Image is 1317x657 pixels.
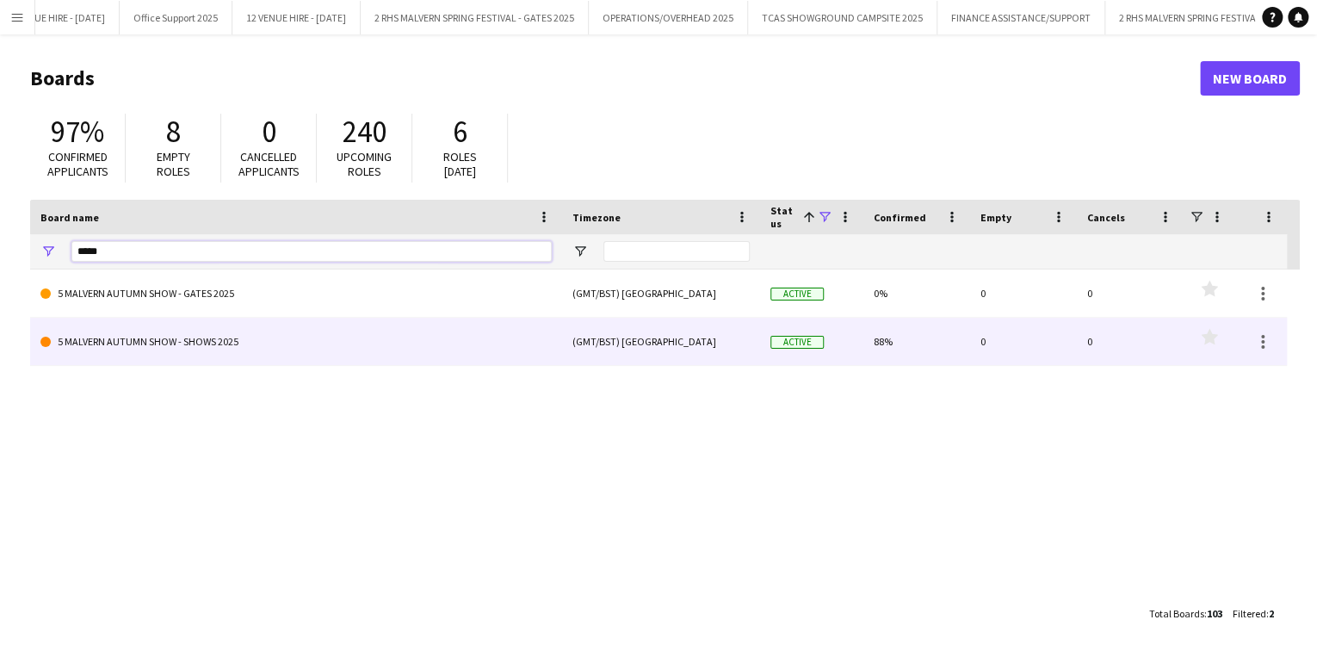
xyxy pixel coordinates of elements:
[1087,211,1125,224] span: Cancels
[770,336,824,349] span: Active
[40,211,99,224] span: Board name
[1077,270,1184,317] div: 0
[770,288,824,301] span: Active
[603,241,750,262] input: Timezone Filter Input
[770,204,796,230] span: Status
[337,149,392,179] span: Upcoming roles
[863,318,970,365] div: 88%
[572,244,588,259] button: Open Filter Menu
[562,318,760,365] div: (GMT/BST) [GEOGRAPHIC_DATA]
[589,1,748,34] button: OPERATIONS/OVERHEAD 2025
[1207,607,1222,620] span: 103
[262,113,276,151] span: 0
[748,1,937,34] button: TCAS SHOWGROUND CAMPSITE 2025
[166,113,181,151] span: 8
[40,270,552,318] a: 5 MALVERN AUTUMN SHOW - GATES 2025
[361,1,589,34] button: 2 RHS MALVERN SPRING FESTIVAL - GATES 2025
[1149,607,1204,620] span: Total Boards
[1200,61,1300,96] a: New Board
[1233,607,1266,620] span: Filtered
[863,270,970,317] div: 0%
[232,1,361,34] button: 12 VENUE HIRE - [DATE]
[1149,597,1222,630] div: :
[120,1,232,34] button: Office Support 2025
[71,241,552,262] input: Board name Filter Input
[238,149,300,179] span: Cancelled applicants
[970,270,1077,317] div: 0
[157,149,190,179] span: Empty roles
[443,149,477,179] span: Roles [DATE]
[47,149,108,179] span: Confirmed applicants
[40,244,56,259] button: Open Filter Menu
[572,211,621,224] span: Timezone
[40,318,552,366] a: 5 MALVERN AUTUMN SHOW - SHOWS 2025
[562,270,760,317] div: (GMT/BST) [GEOGRAPHIC_DATA]
[1269,607,1274,620] span: 2
[1233,597,1274,630] div: :
[1077,318,1184,365] div: 0
[874,211,926,224] span: Confirmed
[970,318,1077,365] div: 0
[30,65,1200,91] h1: Boards
[51,113,104,151] span: 97%
[937,1,1105,34] button: FINANCE ASSISTANCE/SUPPORT
[980,211,1011,224] span: Empty
[453,113,467,151] span: 6
[343,113,386,151] span: 240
